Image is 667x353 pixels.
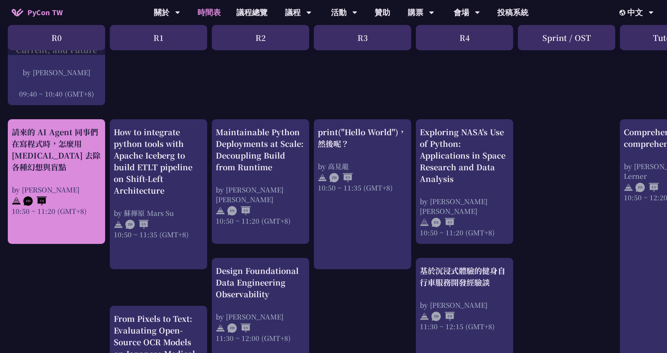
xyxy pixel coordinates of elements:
[12,32,101,99] a: CPython Past, Current, and Future by [PERSON_NAME] 09:40 ~ 10:40 (GMT+8)
[27,7,63,18] span: PyCon TW
[420,126,509,185] div: Exploring NASA's Use of Python: Applications in Space Research and Data Analysis
[431,312,455,321] img: ZHZH.38617ef.svg
[216,126,305,173] div: Maintainable Python Deployments at Scale: Decoupling Build from Runtime
[227,206,251,215] img: ENEN.5a408d1.svg
[216,126,305,237] a: Maintainable Python Deployments at Scale: Decoupling Build from Runtime by [PERSON_NAME] [PERSON_...
[227,323,251,333] img: ZHEN.371966e.svg
[624,183,633,192] img: svg+xml;base64,PHN2ZyB4bWxucz0iaHR0cDovL3d3dy53My5vcmcvMjAwMC9zdmciIHdpZHRoPSIyNCIgaGVpZ2h0PSIyNC...
[4,3,70,22] a: PyCon TW
[12,196,21,206] img: svg+xml;base64,PHN2ZyB4bWxucz0iaHR0cDovL3d3dy53My5vcmcvMjAwMC9zdmciIHdpZHRoPSIyNCIgaGVpZ2h0PSIyNC...
[216,265,305,300] div: Design Foundational Data Engineering Observability
[114,229,203,239] div: 10:50 ~ 11:35 (GMT+8)
[216,216,305,226] div: 10:50 ~ 11:20 (GMT+8)
[318,126,407,263] a: print("Hello World")，然後呢？ by 高見龍 10:50 ~ 11:35 (GMT+8)
[114,208,203,218] div: by 蘇揮原 Mars Su
[420,228,509,237] div: 10:50 ~ 11:20 (GMT+8)
[318,126,407,150] div: print("Hello World")，然後呢？
[12,126,101,237] a: 請來的 AI Agent 同事們在寫程式時，怎麼用 [MEDICAL_DATA] 去除各種幻想與盲點 by [PERSON_NAME] 10:50 ~ 11:20 (GMT+8)
[329,173,353,182] img: ZHEN.371966e.svg
[314,25,411,50] div: R3
[216,185,305,204] div: by [PERSON_NAME] [PERSON_NAME]
[318,173,327,182] img: svg+xml;base64,PHN2ZyB4bWxucz0iaHR0cDovL3d3dy53My5vcmcvMjAwMC9zdmciIHdpZHRoPSIyNCIgaGVpZ2h0PSIyNC...
[416,25,513,50] div: R4
[420,196,509,216] div: by [PERSON_NAME] [PERSON_NAME]
[114,220,123,229] img: svg+xml;base64,PHN2ZyB4bWxucz0iaHR0cDovL3d3dy53My5vcmcvMjAwMC9zdmciIHdpZHRoPSIyNCIgaGVpZ2h0PSIyNC...
[619,10,627,16] img: Locale Icon
[216,323,225,333] img: svg+xml;base64,PHN2ZyB4bWxucz0iaHR0cDovL3d3dy53My5vcmcvMjAwMC9zdmciIHdpZHRoPSIyNCIgaGVpZ2h0PSIyNC...
[318,183,407,192] div: 10:50 ~ 11:35 (GMT+8)
[216,206,225,215] img: svg+xml;base64,PHN2ZyB4bWxucz0iaHR0cDovL3d3dy53My5vcmcvMjAwMC9zdmciIHdpZHRoPSIyNCIgaGVpZ2h0PSIyNC...
[420,300,509,310] div: by [PERSON_NAME]
[420,126,509,237] a: Exploring NASA's Use of Python: Applications in Space Research and Data Analysis by [PERSON_NAME]...
[216,333,305,343] div: 11:30 ~ 12:00 (GMT+8)
[12,206,101,216] div: 10:50 ~ 11:20 (GMT+8)
[12,9,23,16] img: Home icon of PyCon TW 2025
[114,126,203,196] div: How to integrate python tools with Apache Iceberg to build ETLT pipeline on Shift-Left Architecture
[8,25,105,50] div: R0
[635,183,659,192] img: ENEN.5a408d1.svg
[12,185,101,194] div: by [PERSON_NAME]
[212,25,309,50] div: R2
[12,89,101,99] div: 09:40 ~ 10:40 (GMT+8)
[518,25,615,50] div: Sprint / OST
[431,218,455,227] img: ENEN.5a408d1.svg
[125,220,149,229] img: ZHEN.371966e.svg
[12,67,101,77] div: by [PERSON_NAME]
[318,161,407,171] div: by 高見龍
[420,321,509,331] div: 11:30 ~ 12:15 (GMT+8)
[420,218,429,227] img: svg+xml;base64,PHN2ZyB4bWxucz0iaHR0cDovL3d3dy53My5vcmcvMjAwMC9zdmciIHdpZHRoPSIyNCIgaGVpZ2h0PSIyNC...
[420,312,429,321] img: svg+xml;base64,PHN2ZyB4bWxucz0iaHR0cDovL3d3dy53My5vcmcvMjAwMC9zdmciIHdpZHRoPSIyNCIgaGVpZ2h0PSIyNC...
[110,25,207,50] div: R1
[12,126,101,173] div: 請來的 AI Agent 同事們在寫程式時，怎麼用 [MEDICAL_DATA] 去除各種幻想與盲點
[216,312,305,321] div: by [PERSON_NAME]
[114,126,203,263] a: How to integrate python tools with Apache Iceberg to build ETLT pipeline on Shift-Left Architectu...
[23,196,47,206] img: ZHZH.38617ef.svg
[420,265,509,288] div: 基於沉浸式體驗的健身自行車服務開發經驗談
